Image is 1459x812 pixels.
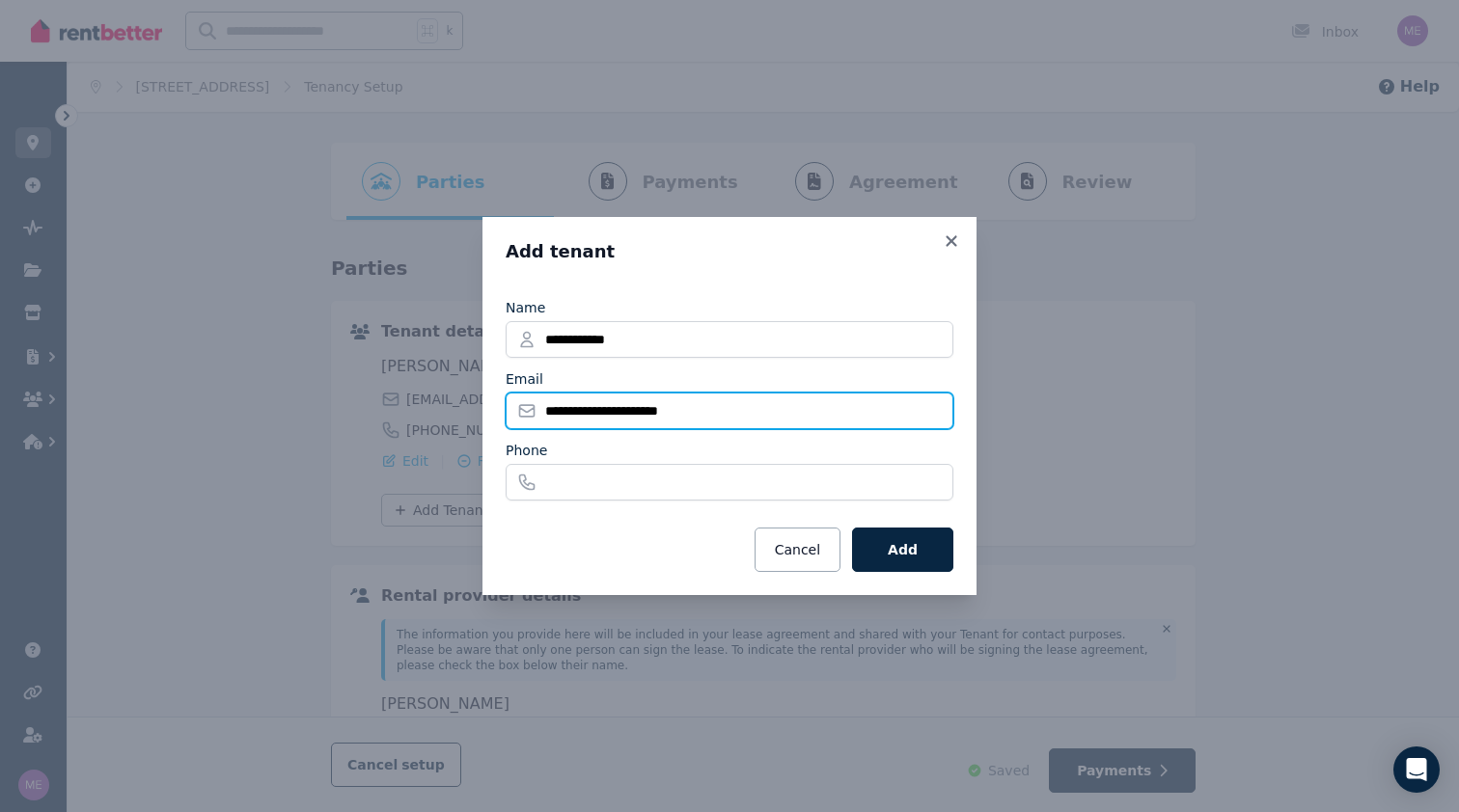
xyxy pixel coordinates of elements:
[506,298,545,317] label: Name
[755,528,840,572] button: Cancel
[852,528,953,572] button: Add
[506,240,953,263] h3: Add tenant
[1393,746,1440,793] div: Open Intercom Messenger
[506,369,543,389] label: Email
[506,441,547,460] label: Phone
